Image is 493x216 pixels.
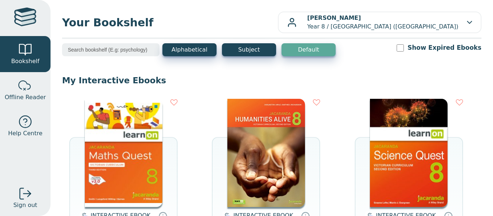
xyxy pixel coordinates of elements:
input: Search bookshelf (E.g: psychology) [62,43,160,56]
span: Help Centre [8,129,42,138]
b: [PERSON_NAME] [307,14,361,21]
img: c004558a-e884-43ec-b87a-da9408141e80.jpg [85,99,162,207]
span: Sign out [13,201,37,210]
span: Your Bookshelf [62,14,278,31]
button: Default [282,43,336,56]
button: Alphabetical [162,43,217,56]
p: Year 8 / [GEOGRAPHIC_DATA] ([GEOGRAPHIC_DATA]) [307,14,458,31]
img: bee2d5d4-7b91-e911-a97e-0272d098c78b.jpg [227,99,305,207]
span: Bookshelf [11,57,39,66]
button: [PERSON_NAME]Year 8 / [GEOGRAPHIC_DATA] ([GEOGRAPHIC_DATA]) [278,12,481,33]
img: fffb2005-5288-ea11-a992-0272d098c78b.png [370,99,448,207]
span: Offline Reader [5,93,46,102]
button: Subject [222,43,276,56]
p: My Interactive Ebooks [62,75,481,86]
label: Show Expired Ebooks [407,43,481,52]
